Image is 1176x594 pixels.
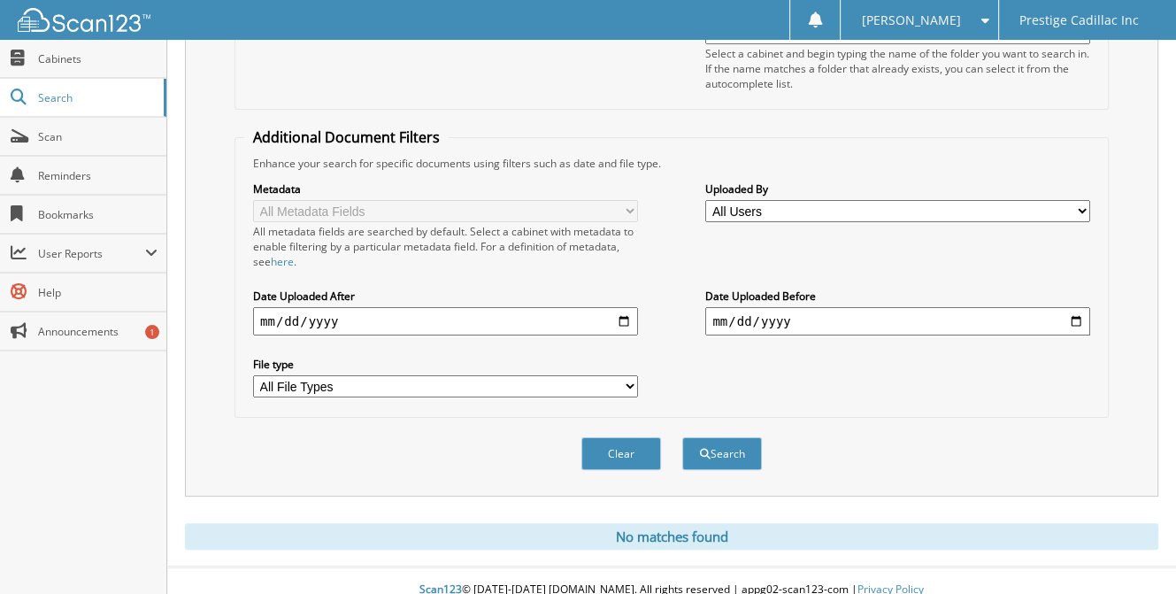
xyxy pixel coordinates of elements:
[244,156,1099,171] div: Enhance your search for specific documents using filters such as date and file type.
[253,289,638,304] label: Date Uploaded After
[253,181,638,197] label: Metadata
[38,324,158,339] span: Announcements
[253,357,638,372] label: File type
[38,129,158,144] span: Scan
[682,437,762,470] button: Search
[271,254,294,269] a: here
[38,246,145,261] span: User Reports
[18,8,150,32] img: scan123-logo-white.svg
[862,15,961,26] span: [PERSON_NAME]
[705,181,1090,197] label: Uploaded By
[38,168,158,183] span: Reminders
[253,307,638,336] input: start
[185,523,1158,550] div: No matches found
[1019,15,1139,26] span: Prestige Cadillac Inc
[581,437,661,470] button: Clear
[244,127,449,147] legend: Additional Document Filters
[705,307,1090,336] input: end
[38,207,158,222] span: Bookmarks
[705,46,1090,91] div: Select a cabinet and begin typing the name of the folder you want to search in. If the name match...
[38,90,155,105] span: Search
[705,289,1090,304] label: Date Uploaded Before
[253,224,638,269] div: All metadata fields are searched by default. Select a cabinet with metadata to enable filtering b...
[38,285,158,300] span: Help
[145,325,159,339] div: 1
[38,51,158,66] span: Cabinets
